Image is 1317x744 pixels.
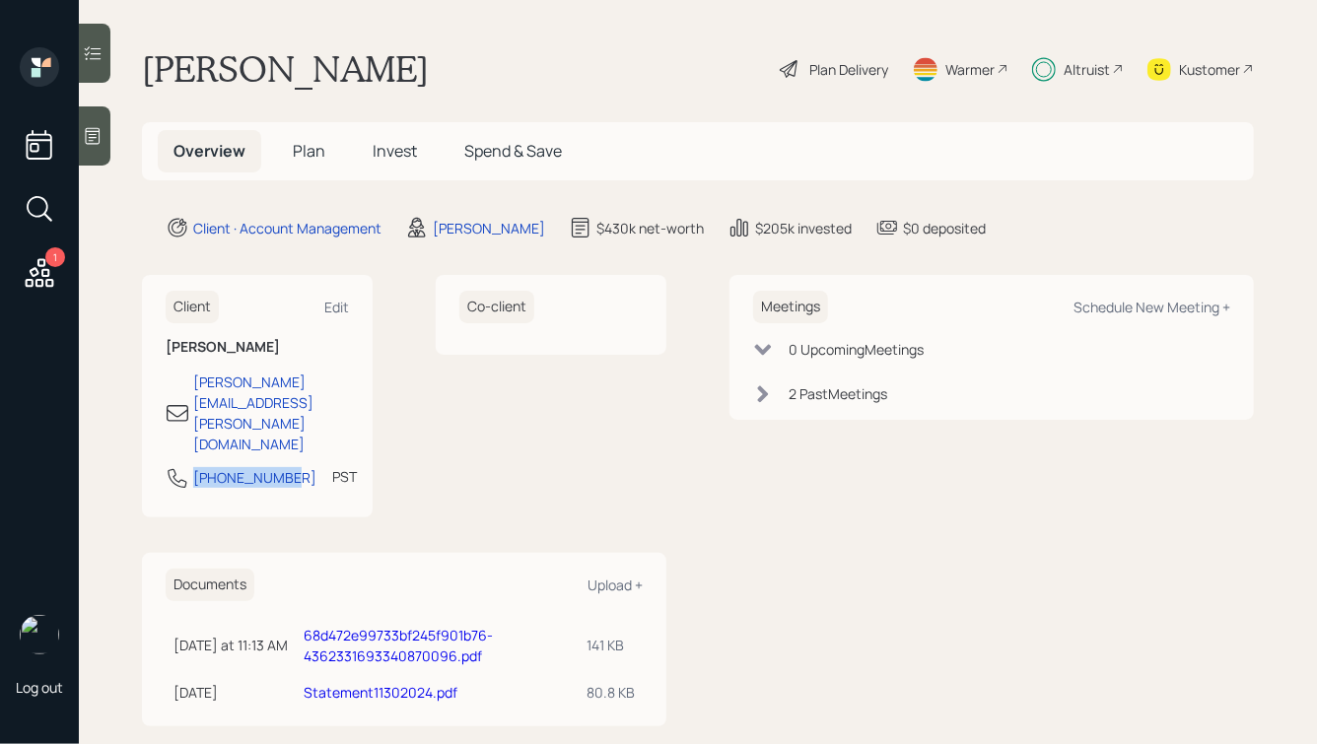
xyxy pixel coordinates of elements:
[588,575,643,594] div: Upload +
[1074,298,1230,316] div: Schedule New Meeting +
[324,298,349,316] div: Edit
[166,569,254,601] h6: Documents
[587,635,635,655] div: 141 KB
[596,218,704,238] div: $430k net-worth
[142,47,429,91] h1: [PERSON_NAME]
[193,467,316,488] div: [PHONE_NUMBER]
[332,466,357,487] div: PST
[373,140,417,162] span: Invest
[304,683,457,702] a: Statement11302024.pdf
[753,291,828,323] h6: Meetings
[809,59,888,80] div: Plan Delivery
[193,372,349,454] div: [PERSON_NAME][EMAIL_ADDRESS][PERSON_NAME][DOMAIN_NAME]
[166,339,349,356] h6: [PERSON_NAME]
[304,626,493,665] a: 68d472e99733bf245f901b76-4362331693340870096.pdf
[166,291,219,323] h6: Client
[173,682,288,703] div: [DATE]
[903,218,986,238] div: $0 deposited
[789,383,887,404] div: 2 Past Meeting s
[459,291,534,323] h6: Co-client
[945,59,995,80] div: Warmer
[173,140,245,162] span: Overview
[464,140,562,162] span: Spend & Save
[1179,59,1240,80] div: Kustomer
[45,247,65,267] div: 1
[16,678,63,697] div: Log out
[173,635,288,655] div: [DATE] at 11:13 AM
[433,218,545,238] div: [PERSON_NAME]
[789,339,924,360] div: 0 Upcoming Meeting s
[193,218,381,238] div: Client · Account Management
[755,218,852,238] div: $205k invested
[20,615,59,654] img: hunter_neumayer.jpg
[587,682,635,703] div: 80.8 KB
[1064,59,1110,80] div: Altruist
[293,140,325,162] span: Plan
